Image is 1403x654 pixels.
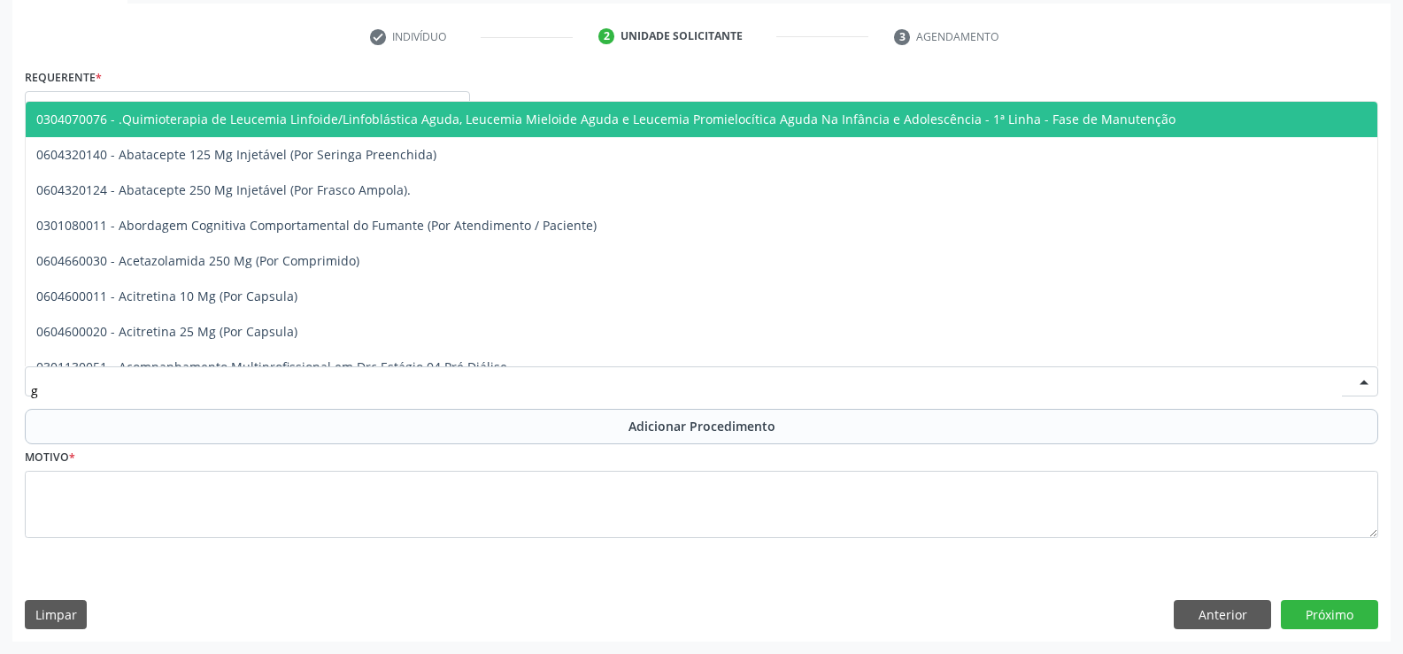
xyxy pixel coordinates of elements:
span: 0301130051 - Acompanhamento Multiprofissional em Drc Estágio 04 Pré Diálise [36,358,507,375]
input: Buscar por procedimento [31,373,1342,408]
span: 0304070076 - .Quimioterapia de Leucemia Linfoide/Linfoblástica Aguda, Leucemia Mieloide Aguda e L... [36,111,1176,127]
span: Paciente [31,97,434,115]
div: Unidade solicitante [621,28,743,44]
span: 0604660030 - Acetazolamida 250 Mg (Por Comprimido) [36,252,359,269]
label: Motivo [25,444,75,472]
span: 0604600020 - Acitretina 25 Mg (Por Capsula) [36,323,297,340]
label: Requerente [25,64,102,91]
span: 0604600011 - Acitretina 10 Mg (Por Capsula) [36,288,297,304]
div: 2 [598,28,614,44]
button: Próximo [1281,600,1378,630]
button: Adicionar Procedimento [25,409,1378,444]
span: Adicionar Procedimento [628,417,775,435]
button: Anterior [1174,600,1271,630]
span: 0301080011 - Abordagem Cognitiva Comportamental do Fumante (Por Atendimento / Paciente) [36,217,597,234]
span: 0604320140 - Abatacepte 125 Mg Injetável (Por Seringa Preenchida) [36,146,436,163]
span: 0604320124 - Abatacepte 250 Mg Injetável (Por Frasco Ampola). [36,181,411,198]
